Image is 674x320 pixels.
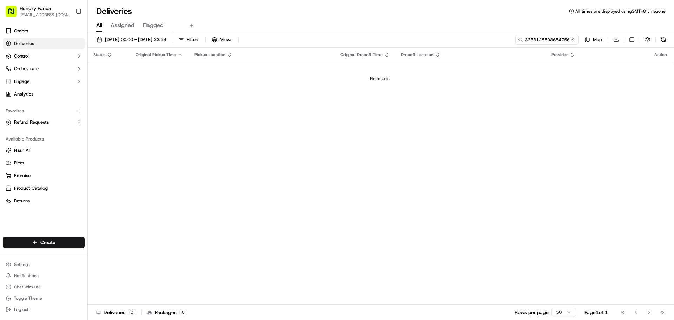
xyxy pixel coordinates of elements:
[14,119,49,125] span: Refund Requests
[3,293,85,303] button: Toggle Theme
[6,172,82,179] a: Promise
[3,63,85,74] button: Orchestrate
[6,147,82,154] a: Nash AI
[3,76,85,87] button: Engage
[209,35,236,45] button: Views
[175,35,203,45] button: Filters
[3,305,85,314] button: Log out
[220,37,232,43] span: Views
[3,195,85,207] button: Returns
[3,157,85,169] button: Fleet
[3,271,85,281] button: Notifications
[14,53,29,59] span: Control
[3,105,85,117] div: Favorites
[3,170,85,181] button: Promise
[659,35,668,45] button: Refresh
[340,52,383,58] span: Original Dropoff Time
[14,78,29,85] span: Engage
[401,52,434,58] span: Dropoff Location
[143,21,164,30] span: Flagged
[3,133,85,145] div: Available Products
[91,76,670,81] div: No results.
[105,37,166,43] span: [DATE] 00:00 - [DATE] 23:59
[96,309,136,316] div: Deliveries
[187,37,199,43] span: Filters
[14,307,28,312] span: Log out
[3,183,85,194] button: Product Catalog
[3,51,85,62] button: Control
[179,309,187,315] div: 0
[515,35,579,45] input: Type to search
[3,25,85,37] a: Orders
[14,91,33,97] span: Analytics
[581,35,605,45] button: Map
[551,52,568,58] span: Provider
[14,262,30,267] span: Settings
[515,309,549,316] p: Rows per page
[6,160,82,166] a: Fleet
[14,172,31,179] span: Promise
[93,35,169,45] button: [DATE] 00:00 - [DATE] 23:59
[93,52,105,58] span: Status
[3,38,85,49] a: Deliveries
[128,309,136,315] div: 0
[3,260,85,269] button: Settings
[654,52,667,58] div: Action
[14,147,30,154] span: Nash AI
[40,239,55,246] span: Create
[6,198,82,204] a: Returns
[14,28,28,34] span: Orders
[14,160,24,166] span: Fleet
[3,145,85,156] button: Nash AI
[6,119,73,125] a: Refund Requests
[194,52,225,58] span: Pickup Location
[3,89,85,100] a: Analytics
[96,21,102,30] span: All
[14,66,39,72] span: Orchestrate
[147,309,187,316] div: Packages
[14,40,34,47] span: Deliveries
[584,309,608,316] div: Page 1 of 1
[20,5,51,12] button: Hungry Panda
[3,237,85,248] button: Create
[111,21,134,30] span: Assigned
[575,8,666,14] span: All times are displayed using GMT+8 timezone
[14,185,48,191] span: Product Catalog
[96,6,132,17] h1: Deliveries
[136,52,176,58] span: Original Pickup Time
[3,3,73,20] button: Hungry Panda[EMAIL_ADDRESS][DOMAIN_NAME]
[3,282,85,292] button: Chat with us!
[14,273,39,279] span: Notifications
[14,198,30,204] span: Returns
[593,37,602,43] span: Map
[6,185,82,191] a: Product Catalog
[3,117,85,128] button: Refund Requests
[14,284,40,290] span: Chat with us!
[20,12,70,18] button: [EMAIL_ADDRESS][DOMAIN_NAME]
[14,295,42,301] span: Toggle Theme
